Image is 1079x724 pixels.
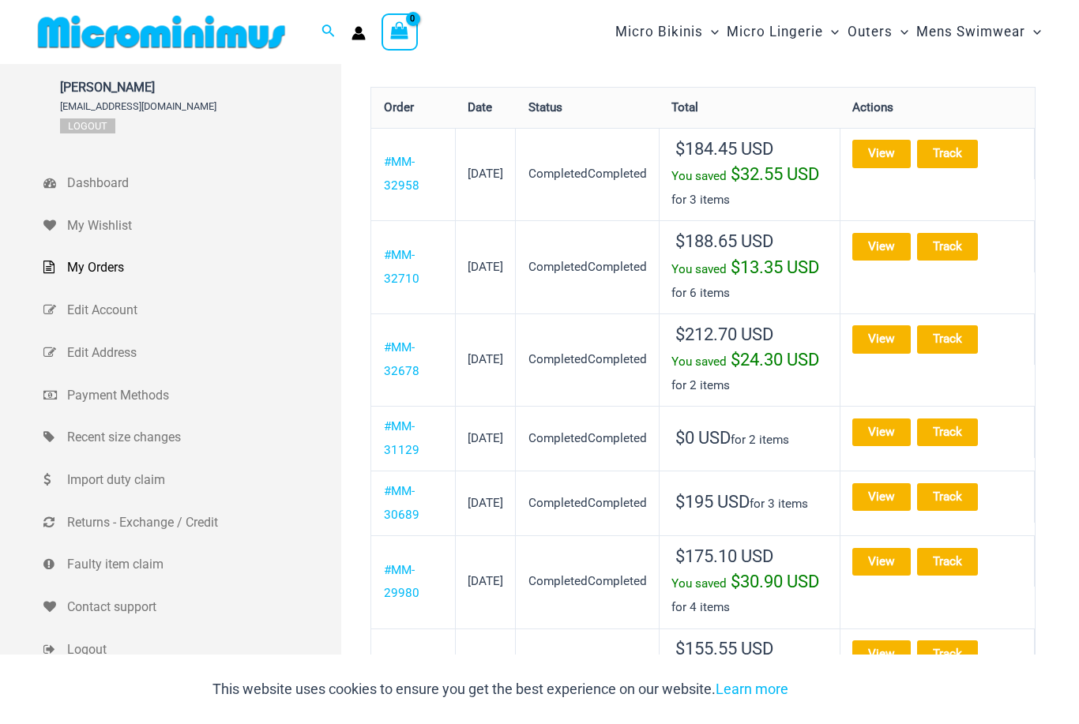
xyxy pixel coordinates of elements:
span: $ [731,572,740,591]
a: Payment Methods [43,374,341,417]
span: 184.45 USD [675,139,773,159]
a: View order MM-27387 [852,640,911,668]
span: Recent size changes [67,426,337,449]
a: Track order number MM-32710 [917,233,978,261]
span: 175.10 USD [675,546,773,566]
img: MM SHOP LOGO FLAT [32,14,291,50]
span: Returns - Exchange / Credit [67,511,337,535]
a: Track order number MM-27387 [917,640,978,668]
span: [EMAIL_ADDRESS][DOMAIN_NAME] [60,100,216,112]
a: View order MM-32958 [852,140,911,167]
a: View order MM-32678 [852,325,911,353]
a: Logout [60,118,115,133]
span: Mens Swimwear [916,12,1025,52]
a: View order number MM-30689 [384,484,419,522]
span: 155.55 USD [675,639,773,658]
td: CompletedCompleted [516,535,660,628]
span: 0 USD [675,428,731,448]
span: $ [675,546,685,566]
td: for 2 items [660,406,840,471]
span: Outers [848,12,893,52]
a: OutersMenu ToggleMenu Toggle [844,8,912,56]
a: Faulty item claim [43,543,341,586]
a: View order MM-30689 [852,483,911,511]
span: $ [675,639,685,658]
a: Track order number MM-30689 [917,483,978,511]
a: My Orders [43,246,341,289]
a: View order number MM-32958 [384,155,419,193]
span: $ [675,492,685,512]
span: Menu Toggle [893,12,908,52]
span: Micro Lingerie [727,12,823,52]
td: CompletedCompleted [516,471,660,535]
a: Returns - Exchange / Credit [43,501,341,544]
td: CompletedCompleted [516,220,660,313]
span: $ [675,324,685,344]
a: Edit Address [43,332,341,374]
time: [DATE] [468,496,503,510]
td: for 3 items [660,128,840,221]
a: View order number MM-32710 [384,248,419,286]
a: Recent size changes [43,416,341,459]
a: Track order number MM-32958 [917,140,978,167]
a: Search icon link [321,22,336,42]
span: Date [468,100,492,114]
a: Contact support [43,586,341,628]
span: Payment Methods [67,384,337,407]
span: Edit Account [67,298,337,322]
td: for 1 item [660,628,840,722]
div: You saved [671,570,827,596]
span: $ [675,231,685,251]
a: Edit Account [43,289,341,332]
a: Logout [43,628,341,671]
a: Dashboard [43,162,341,204]
time: [DATE] [468,167,503,181]
a: Import duty claim [43,459,341,501]
a: View order number MM-32678 [384,340,419,378]
span: 24.30 USD [731,350,819,370]
span: $ [731,164,740,184]
span: Contact support [67,595,337,619]
a: Track order number MM-31129 [917,418,978,446]
a: View order number MM-29980 [384,563,419,601]
span: Faulty item claim [67,553,337,576]
time: [DATE] [468,574,503,588]
time: [DATE] [468,260,503,274]
td: CompletedCompleted [516,128,660,221]
a: Learn more [716,681,788,697]
span: $ [675,139,685,159]
span: Actions [852,100,893,114]
span: $ [731,257,740,277]
time: [DATE] [468,352,503,366]
span: 13.35 USD [731,257,819,277]
td: for 4 items [660,535,840,628]
span: Total [671,100,698,114]
span: 212.70 USD [675,324,773,344]
button: Accept [800,670,867,708]
span: Dashboard [67,171,337,195]
nav: Site Navigation [609,6,1047,58]
span: My Wishlist [67,214,337,238]
td: CompletedCompleted [516,313,660,407]
a: Account icon link [352,26,366,40]
time: [DATE] [468,431,503,445]
span: 30.90 USD [731,572,819,591]
span: Menu Toggle [1025,12,1041,52]
a: Micro LingerieMenu ToggleMenu Toggle [723,8,843,56]
span: Status [528,100,562,114]
td: for 2 items [660,313,840,407]
a: View order number MM-31129 [384,419,419,457]
span: 195 USD [675,492,750,512]
span: Menu Toggle [823,12,839,52]
a: View Shopping Cart, empty [382,13,418,50]
a: View order MM-31129 [852,418,911,446]
span: Order [384,100,414,114]
span: 32.55 USD [731,164,819,184]
span: Edit Address [67,341,337,365]
a: Mens SwimwearMenu ToggleMenu Toggle [912,8,1045,56]
a: View order MM-29980 [852,548,911,576]
div: You saved [671,256,827,282]
div: You saved [671,348,827,374]
a: Track order number MM-29980 [917,548,978,576]
span: Menu Toggle [703,12,719,52]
